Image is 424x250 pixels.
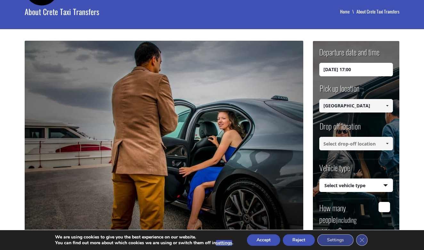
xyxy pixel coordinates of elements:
button: Settings [317,234,354,246]
span: Select vehicle type [320,179,393,192]
img: Professional driver of Crete Taxi Transfers helping a lady of or a Mercedes luxury taxi. [25,41,303,243]
a: Home [340,8,356,15]
a: Show All Items [382,137,393,150]
a: Show All Items [382,99,393,113]
input: Select pickup location [319,99,393,113]
li: About Crete Taxi Transfers [356,8,399,15]
label: Drop off location [319,121,361,137]
p: We are using cookies to give you the best experience on our website. [55,234,233,240]
label: Vehicle type [319,162,350,179]
label: Pick up location [319,83,359,99]
button: settings [216,240,232,246]
input: Select drop-off location [319,137,393,150]
button: Accept [247,234,280,246]
p: You can find out more about which cookies we are using or switch them off in . [55,240,233,246]
button: Reject [283,234,315,246]
label: How many people ? [319,202,375,237]
button: Close GDPR Cookie Banner [356,234,368,246]
small: (including children) [319,215,357,236]
label: Departure date and time [319,46,379,63]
